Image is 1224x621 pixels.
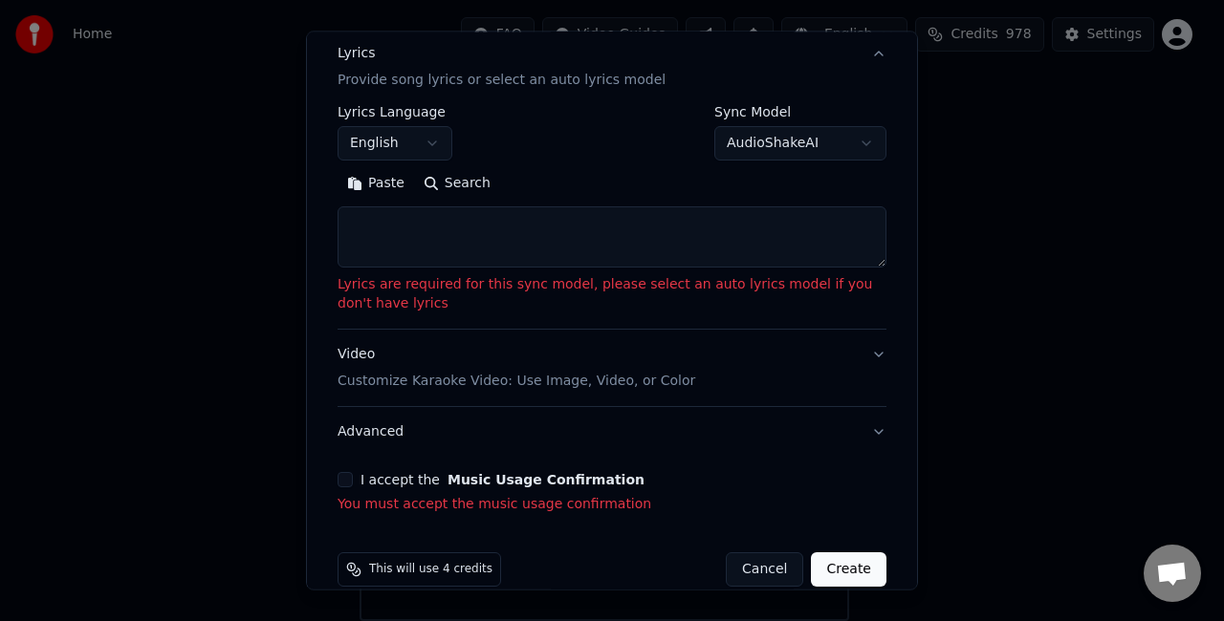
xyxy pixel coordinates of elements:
p: Provide song lyrics or select an auto lyrics model [338,71,666,90]
button: Create [811,552,886,587]
button: Paste [338,168,414,199]
button: Search [414,168,500,199]
div: Video [338,345,695,391]
button: Advanced [338,407,886,457]
button: I accept the [448,473,645,486]
p: Customize Karaoke Video: Use Image, Video, or Color [338,372,695,391]
p: Lyrics are required for this sync model, please select an auto lyrics model if you don't have lyrics [338,275,886,313]
button: VideoCustomize Karaoke Video: Use Image, Video, or Color [338,330,886,406]
div: LyricsProvide song lyrics or select an auto lyrics model [338,105,886,329]
label: Sync Model [714,105,886,118]
span: This will use 4 credits [369,562,492,577]
button: Cancel [726,552,803,587]
label: I accept the [361,473,645,486]
label: Lyrics Language [338,105,452,118]
p: You must accept the music usage confirmation [338,495,886,514]
div: Lyrics [338,45,375,64]
button: LyricsProvide song lyrics or select an auto lyrics model [338,30,886,106]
